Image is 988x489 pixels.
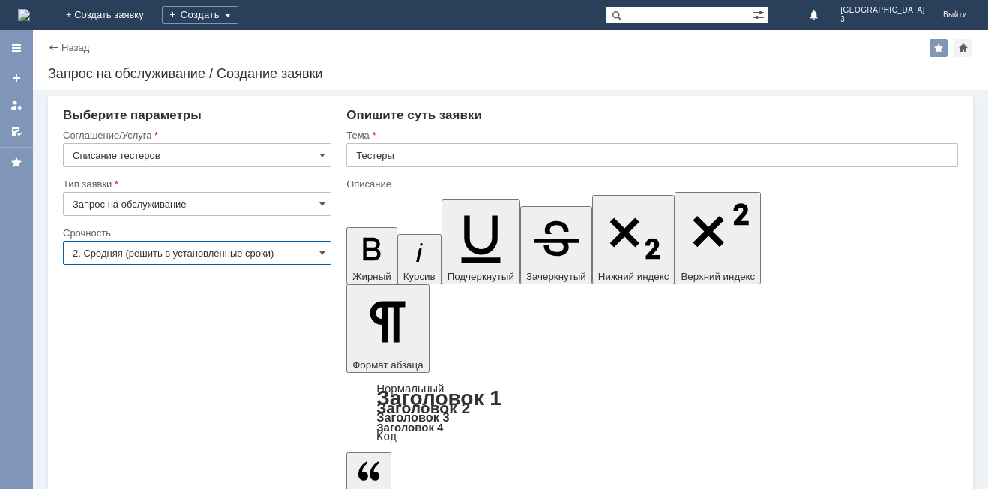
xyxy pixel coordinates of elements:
[753,7,768,21] span: Расширенный поиск
[376,430,397,443] a: Код
[18,9,30,21] a: Перейти на домашнюю страницу
[840,15,925,24] span: 3
[376,399,470,416] a: Заголовок 2
[346,383,958,442] div: Формат абзаца
[403,271,436,282] span: Курсив
[48,66,973,81] div: Запрос на обслуживание / Создание заявки
[520,206,592,284] button: Зачеркнутый
[4,120,28,144] a: Мои согласования
[63,108,202,122] span: Выберите параметры
[526,271,586,282] span: Зачеркнутый
[592,195,675,284] button: Нижний индекс
[346,179,955,189] div: Описание
[397,234,442,284] button: Курсив
[63,130,328,140] div: Соглашение/Услуга
[352,359,423,370] span: Формат абзаца
[376,382,444,394] a: Нормальный
[63,179,328,189] div: Тип заявки
[346,284,429,373] button: Формат абзаца
[448,271,514,282] span: Подчеркнутый
[346,130,955,140] div: Тема
[598,271,669,282] span: Нижний индекс
[954,39,972,57] div: Сделать домашней страницей
[675,192,761,284] button: Верхний индекс
[442,199,520,284] button: Подчеркнутый
[18,9,30,21] img: logo
[352,271,391,282] span: Жирный
[4,93,28,117] a: Мои заявки
[63,228,328,238] div: Срочность
[840,6,925,15] span: [GEOGRAPHIC_DATA]
[376,386,501,409] a: Заголовок 1
[681,271,755,282] span: Верхний индекс
[376,410,449,424] a: Заголовок 3
[61,42,89,53] a: Назад
[4,66,28,90] a: Создать заявку
[346,227,397,284] button: Жирный
[376,421,443,433] a: Заголовок 4
[930,39,948,57] div: Добавить в избранное
[162,6,238,24] div: Создать
[346,108,482,122] span: Опишите суть заявки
